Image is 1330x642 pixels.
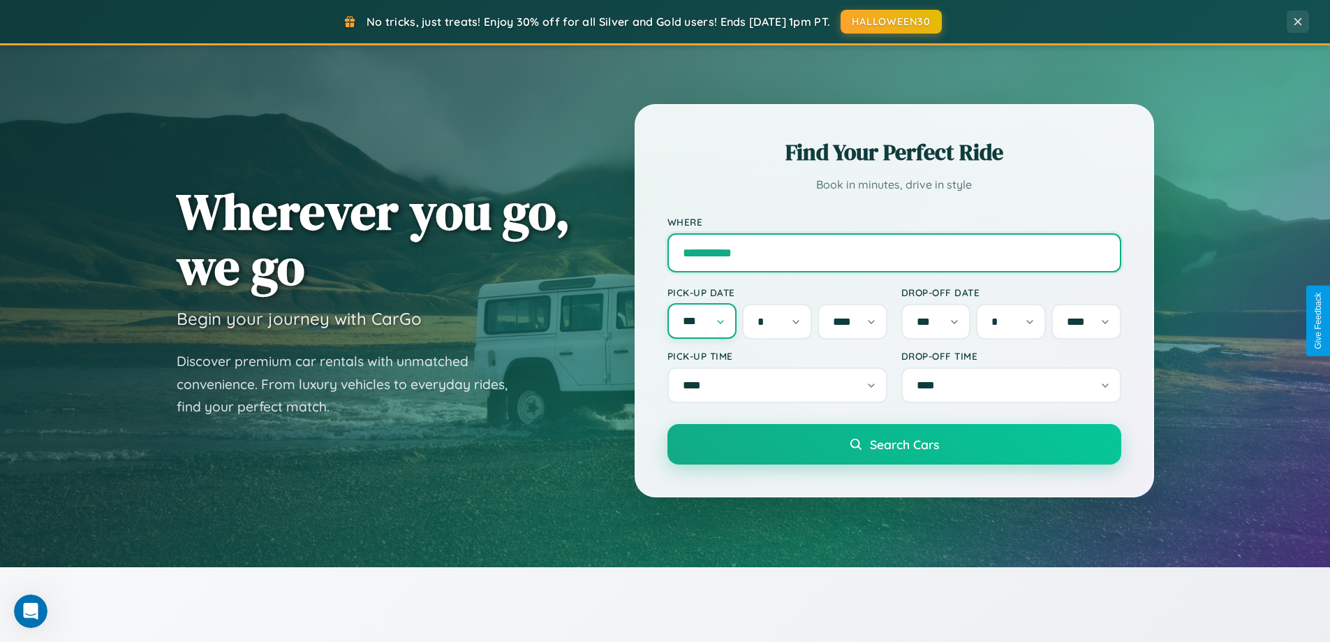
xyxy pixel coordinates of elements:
[667,286,887,298] label: Pick-up Date
[901,286,1121,298] label: Drop-off Date
[870,437,939,452] span: Search Cars
[14,594,47,628] iframe: Intercom live chat
[667,137,1121,168] h2: Find Your Perfect Ride
[177,184,570,294] h1: Wherever you go, we go
[667,175,1121,195] p: Book in minutes, drive in style
[177,308,422,329] h3: Begin your journey with CarGo
[367,15,830,29] span: No tricks, just treats! Enjoy 30% off for all Silver and Gold users! Ends [DATE] 1pm PT.
[667,350,887,362] label: Pick-up Time
[667,424,1121,465] button: Search Cars
[901,350,1121,362] label: Drop-off Time
[667,216,1121,228] label: Where
[177,350,526,418] p: Discover premium car rentals with unmatched convenience. From luxury vehicles to everyday rides, ...
[1313,293,1323,349] div: Give Feedback
[841,10,942,34] button: HALLOWEEN30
